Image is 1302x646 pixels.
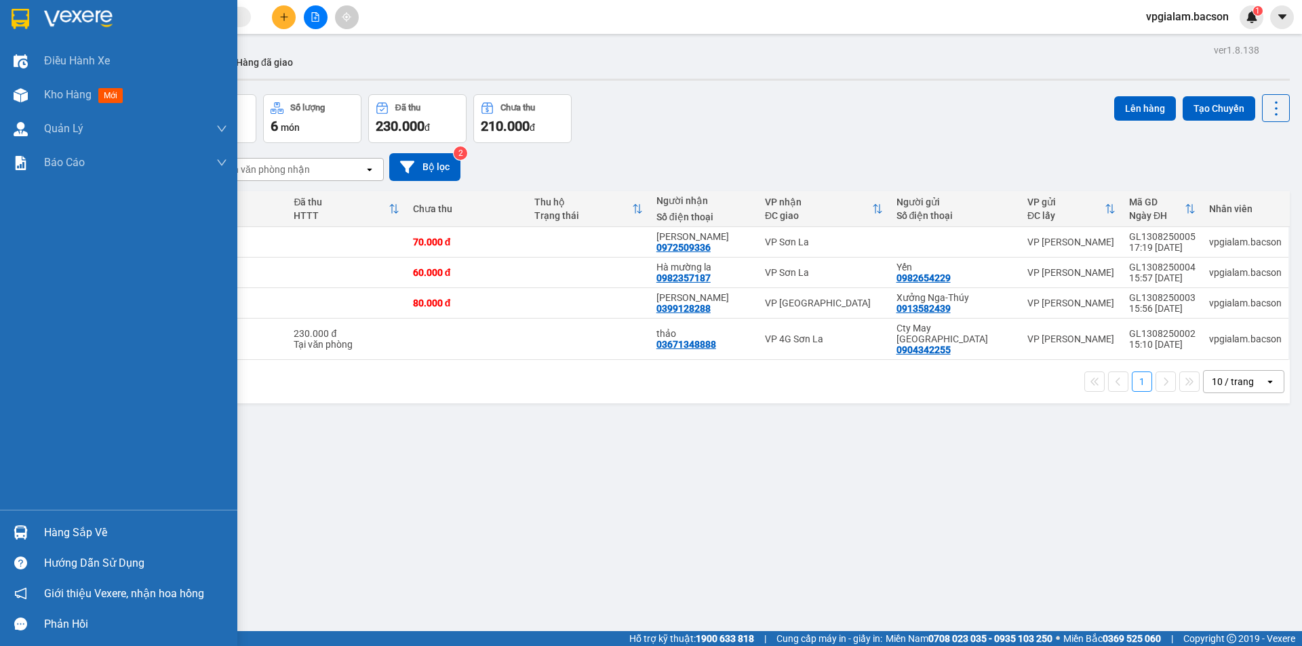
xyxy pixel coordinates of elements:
svg: open [364,164,375,175]
span: 230.000 [376,118,425,134]
div: Ngày ĐH [1129,210,1185,221]
div: 230.000 đ [294,328,399,339]
img: icon-new-feature [1246,11,1258,23]
span: mới [98,88,123,103]
div: ĐC lấy [1027,210,1105,221]
div: Hà mường la [656,262,751,272]
div: 03671348888 [656,339,716,350]
span: món [281,122,300,133]
div: VP 4G Sơn La [765,334,882,344]
span: down [216,123,227,134]
button: Tạo Chuyến [1183,96,1255,121]
strong: 0369 525 060 [1103,633,1161,644]
button: plus [272,5,296,29]
span: aim [342,12,351,22]
div: 10 / trang [1212,375,1254,388]
div: Số điện thoại [656,211,751,222]
div: 15:56 [DATE] [1129,303,1196,314]
th: Toggle SortBy [1122,191,1202,227]
button: Chưa thu210.000đ [473,94,572,143]
span: copyright [1227,634,1236,643]
div: VP [PERSON_NAME] [1027,267,1116,278]
div: Thu hộ [534,197,631,207]
span: 6 [271,118,278,134]
div: Hướng dẫn sử dụng [44,553,227,573]
th: Toggle SortBy [528,191,649,227]
div: ĐC giao [765,210,871,221]
img: warehouse-icon [14,88,28,102]
div: vpgialam.bacson [1209,334,1282,344]
div: Xưởng Nga-Thúy [896,292,1014,303]
div: Mã GD [1129,197,1185,207]
div: Nhân viên [1209,203,1282,214]
span: Hỗ trợ kỹ thuật: [629,631,754,646]
span: vpgialam.bacson [1135,8,1240,25]
img: warehouse-icon [14,54,28,68]
div: Phản hồi [44,614,227,634]
div: thảo [656,328,751,339]
div: Chưa thu [413,203,521,214]
strong: 1900 633 818 [696,633,754,644]
div: GL1308250003 [1129,292,1196,303]
span: | [1171,631,1173,646]
div: GL1308250002 [1129,328,1196,339]
button: caret-down [1270,5,1294,29]
div: 0982654229 [896,272,951,283]
div: VP [PERSON_NAME] [1027,298,1116,308]
div: VP nhận [765,197,871,207]
button: file-add [304,5,328,29]
div: VP Sơn La [765,237,882,247]
span: Điều hành xe [44,52,110,69]
sup: 1 [1253,6,1263,16]
sup: 2 [454,146,467,160]
div: Hàng sắp về [44,523,227,543]
div: 15:10 [DATE] [1129,339,1196,350]
div: Chọn văn phòng nhận [216,163,310,176]
span: file-add [311,12,320,22]
div: vpgialam.bacson [1209,237,1282,247]
div: VP [PERSON_NAME] [1027,237,1116,247]
div: 0913582439 [896,303,951,314]
span: Kho hàng [44,88,92,101]
span: caret-down [1276,11,1288,23]
div: Oanh Thịnh [656,231,751,242]
div: Trạng thái [534,210,631,221]
span: đ [425,122,430,133]
span: ⚪️ [1056,636,1060,641]
button: 1 [1132,371,1152,392]
button: Lên hàng [1114,96,1176,121]
div: VP [PERSON_NAME] [1027,334,1116,344]
div: Anh Tùng [656,292,751,303]
span: Giới thiệu Vexere, nhận hoa hồng [44,585,204,602]
div: Cty May Sài Đồng [896,323,1014,344]
div: 0399128288 [656,303,711,314]
div: Số lượng [290,103,325,113]
img: solution-icon [14,156,28,170]
button: Số lượng6món [263,94,361,143]
img: warehouse-icon [14,122,28,136]
div: 0904342255 [896,344,951,355]
span: 1 [1255,6,1260,16]
span: đ [530,122,535,133]
span: notification [14,587,27,600]
div: 80.000 đ [413,298,521,308]
button: Bộ lọc [389,153,460,181]
span: plus [279,12,289,22]
div: Số điện thoại [896,210,1014,221]
div: Người nhận [656,195,751,206]
span: message [14,618,27,630]
div: Người gửi [896,197,1014,207]
div: 17:19 [DATE] [1129,242,1196,253]
svg: open [1265,376,1276,387]
div: 0982357187 [656,272,711,283]
img: logo-vxr [12,9,29,29]
th: Toggle SortBy [287,191,406,227]
div: VP gửi [1027,197,1105,207]
div: HTTT [294,210,388,221]
img: warehouse-icon [14,525,28,540]
div: 70.000 đ [413,237,521,247]
span: Miền Nam [886,631,1052,646]
span: Quản Lý [44,120,83,137]
span: Báo cáo [44,154,85,171]
div: VP Sơn La [765,267,882,278]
